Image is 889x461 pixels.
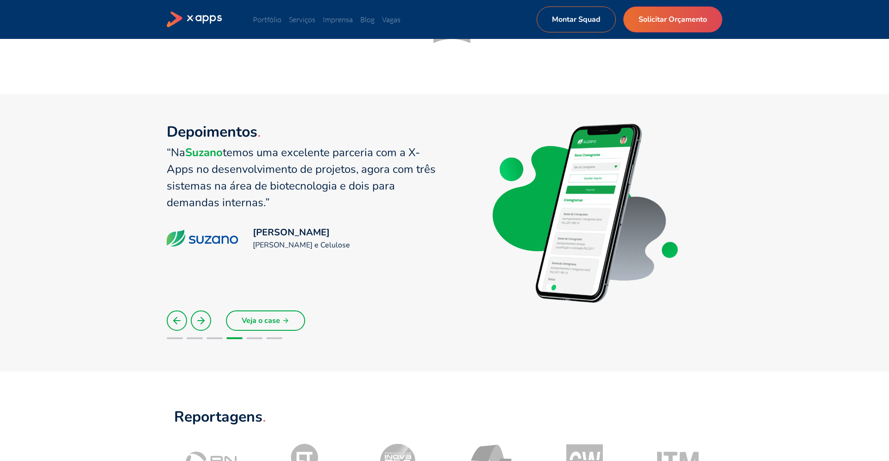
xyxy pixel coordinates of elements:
a: Montar Squad [537,6,616,32]
a: Veja o case [226,310,305,331]
q: “Na temos uma excelente parceria com a X-Apps no desenvolvimento de projetos, agora com três sist... [167,145,436,210]
div: [PERSON_NAME] e Celulose [253,240,350,251]
a: Vagas [382,15,401,24]
strong: Reportagens [174,407,263,427]
a: Reportagens [174,409,266,429]
strong: Depoimentos [167,122,257,142]
a: Serviços [289,15,315,24]
img: Suzano logo [167,230,238,246]
div: [PERSON_NAME] [253,226,350,240]
a: Blog [360,15,375,24]
a: Solicitar Orçamento [623,6,722,32]
a: Imprensa [323,15,353,24]
a: Portfólio [253,15,282,24]
strong: Suzano [185,145,223,160]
